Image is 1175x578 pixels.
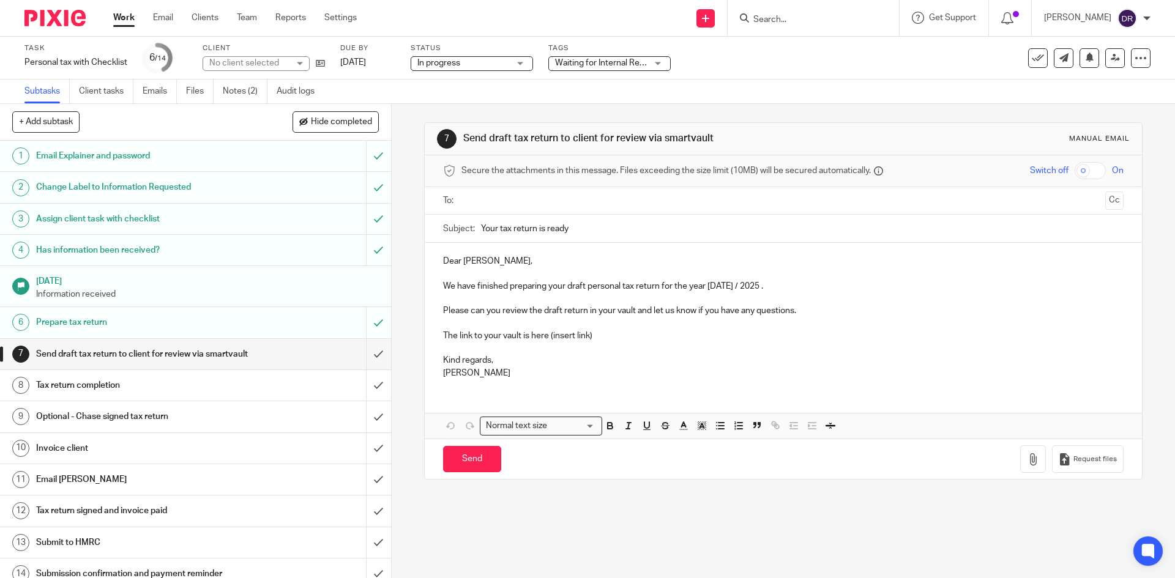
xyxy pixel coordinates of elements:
[36,470,248,489] h1: Email [PERSON_NAME]
[192,12,218,24] a: Clients
[155,55,166,62] small: /14
[12,242,29,259] div: 4
[36,502,248,520] h1: Tax return signed and invoice paid
[36,241,248,259] h1: Has information been received?
[12,408,29,425] div: 9
[311,117,372,127] span: Hide completed
[929,13,976,22] span: Get Support
[1073,454,1117,464] span: Request files
[275,12,306,24] a: Reports
[1044,12,1111,24] p: [PERSON_NAME]
[443,280,1123,292] p: We have finished preparing your draft personal tax return for the year [DATE] / 2025 .
[12,440,29,457] div: 10
[463,132,810,145] h1: Send draft tax return to client for review via smartvault
[340,43,395,53] label: Due by
[551,420,595,432] input: Search for option
[293,111,379,132] button: Hide completed
[36,288,379,300] p: Information received
[417,59,460,67] span: In progress
[443,367,1123,379] p: [PERSON_NAME]
[12,471,29,488] div: 11
[480,417,602,435] div: Search for option
[443,305,1123,317] p: Please can you review the draft return in your vault and let us know if you have any questions.
[79,80,133,103] a: Client tasks
[223,80,267,103] a: Notes (2)
[36,407,248,426] h1: Optional - Chase signed tax return
[443,223,475,235] label: Subject:
[340,58,366,67] span: [DATE]
[12,147,29,165] div: 1
[153,12,173,24] a: Email
[186,80,214,103] a: Files
[12,111,80,132] button: + Add subtask
[36,210,248,228] h1: Assign client task with checklist
[1052,445,1123,473] button: Request files
[203,43,325,53] label: Client
[12,502,29,519] div: 12
[12,534,29,551] div: 13
[1105,191,1124,210] button: Cc
[1117,9,1137,28] img: svg%3E
[237,12,257,24] a: Team
[277,80,324,103] a: Audit logs
[36,439,248,458] h1: Invoice client
[1112,165,1124,177] span: On
[437,129,457,149] div: 7
[1069,134,1130,144] div: Manual email
[36,313,248,332] h1: Prepare tax return
[324,12,357,24] a: Settings
[411,43,533,53] label: Status
[12,179,29,196] div: 2
[461,165,871,177] span: Secure the attachments in this message. Files exceeding the size limit (10MB) will be secured aut...
[555,59,657,67] span: Waiting for Internal Review
[483,420,550,432] span: Normal text size
[24,10,86,26] img: Pixie
[36,272,379,287] h1: [DATE]
[24,56,127,69] div: Personal tax with Checklist
[36,345,248,363] h1: Send draft tax return to client for review via smartvault
[36,376,248,395] h1: Tax return completion
[548,43,671,53] label: Tags
[24,43,127,53] label: Task
[36,533,248,552] h1: Submit to HMRC
[12,377,29,394] div: 8
[149,51,166,65] div: 6
[209,57,289,69] div: No client selected
[36,147,248,165] h1: Email Explainer and password
[12,346,29,363] div: 7
[752,15,862,26] input: Search
[443,330,1123,342] p: The link to your vault is here (insert link)
[12,210,29,228] div: 3
[443,195,457,207] label: To:
[12,314,29,331] div: 6
[36,178,248,196] h1: Change Label to Information Requested
[443,354,1123,366] p: Kind regards,
[443,255,1123,267] p: Dear [PERSON_NAME],
[443,446,501,472] input: Send
[1030,165,1069,177] span: Switch off
[143,80,177,103] a: Emails
[24,80,70,103] a: Subtasks
[113,12,135,24] a: Work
